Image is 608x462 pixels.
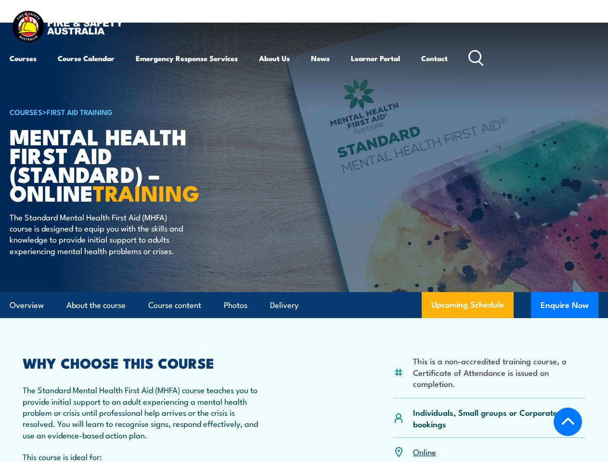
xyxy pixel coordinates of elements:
[10,106,42,117] a: COURSES
[10,47,37,70] a: Courses
[10,106,247,117] h6: >
[23,356,267,369] h2: WHY CHOOSE THIS COURSE
[224,293,247,318] a: Photos
[23,384,267,440] p: The Standard Mental Health First Aid (MHFA) course teaches you to provide initial support to an a...
[259,47,290,70] a: About Us
[311,47,330,70] a: News
[58,47,115,70] a: Course Calendar
[66,293,126,318] a: About the course
[93,176,200,209] strong: TRAINING
[148,293,201,318] a: Course content
[270,293,298,318] a: Delivery
[47,106,113,117] a: First Aid Training
[351,47,400,70] a: Learner Portal
[421,47,448,70] a: Contact
[10,293,44,318] a: Overview
[10,127,247,202] h1: Mental Health First Aid (Standard) – Online
[413,407,585,429] p: Individuals, Small groups or Corporate bookings
[23,451,267,462] p: This course is ideal for:
[10,211,185,257] p: The Standard Mental Health First Aid (MHFA) course is designed to equip you with the skills and k...
[413,355,585,389] li: This is a non-accredited training course, a Certificate of Attendance is issued on completion.
[413,446,436,457] a: Online
[136,47,238,70] a: Emergency Response Services
[531,292,598,318] button: Enquire Now
[422,292,514,318] a: Upcoming Schedule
